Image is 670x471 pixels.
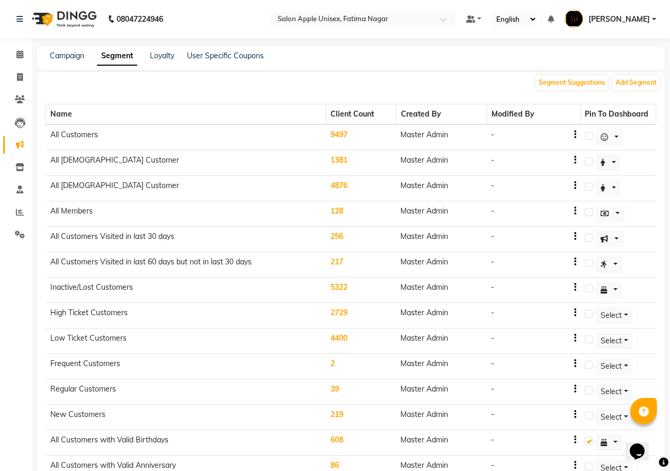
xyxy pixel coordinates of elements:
td: Inactive/Lost Customers [46,278,326,303]
td: High Ticket Customers [46,303,326,328]
td: 217 [326,252,396,278]
td: Master Admin [396,125,487,150]
div: - [491,129,494,140]
td: All [DEMOGRAPHIC_DATA] Customer [46,150,326,176]
td: 5322 [326,278,396,303]
button: Select [596,384,633,400]
td: Master Admin [396,150,487,176]
td: Master Admin [396,328,487,354]
img: logo [27,4,100,34]
button: Add Segment [613,75,659,90]
iframe: chat widget [626,429,659,460]
td: 4400 [326,328,396,354]
td: Frequent Customers [46,354,326,379]
td: Master Admin [396,379,487,405]
a: Campaign [50,51,84,60]
span: Select [601,387,622,396]
td: Master Admin [396,176,487,201]
td: 2729 [326,303,396,328]
div: - [491,460,494,471]
td: 2 [326,354,396,379]
div: - [491,333,494,344]
a: Segment [97,47,137,66]
td: Master Admin [396,278,487,303]
th: Client Count [326,104,396,125]
th: Modified By [487,104,580,125]
td: 39 [326,379,396,405]
div: - [491,180,494,191]
div: - [491,409,494,420]
div: - [491,206,494,217]
td: 256 [326,227,396,252]
td: Master Admin [396,227,487,252]
td: Low Ticket Customers [46,328,326,354]
div: - [491,307,494,318]
div: - [491,384,494,395]
td: Master Admin [396,354,487,379]
td: Master Admin [396,430,487,456]
td: Master Admin [396,201,487,227]
td: All Customers Visited in last 30 days [46,227,326,252]
td: All Members [46,201,326,227]
th: Pin To Dashboard [580,104,656,125]
button: Select [596,358,633,375]
span: Select [601,336,622,345]
button: Select [596,333,633,349]
img: Tahira [565,10,583,28]
div: - [491,256,494,268]
td: Master Admin [396,405,487,430]
td: 1381 [326,150,396,176]
td: Master Admin [396,303,487,328]
div: - [491,434,494,446]
td: 9497 [326,125,396,150]
div: - [491,155,494,166]
span: Select [601,412,622,422]
div: - [491,282,494,293]
div: - [491,231,494,242]
td: 4876 [326,176,396,201]
td: All Customers [46,125,326,150]
td: New Customers [46,405,326,430]
td: All Customers with Valid Birthdays [46,430,326,456]
a: User Specific Coupons [187,51,264,60]
th: Created By [396,104,487,125]
td: All [DEMOGRAPHIC_DATA] Customer [46,176,326,201]
td: 219 [326,405,396,430]
button: Segment Suggestions [536,75,608,90]
td: 608 [326,430,396,456]
div: - [491,358,494,369]
td: All Customers Visited in last 60 days but not in last 30 days [46,252,326,278]
td: Regular Customers [46,379,326,405]
b: 08047224946 [117,4,163,34]
span: [PERSON_NAME] [588,14,650,25]
button: Select [596,307,633,324]
td: Master Admin [396,252,487,278]
th: Name [46,104,326,125]
button: Select [596,409,633,425]
td: 128 [326,201,396,227]
span: Select [601,310,622,320]
a: Loyalty [150,51,174,60]
span: Select [601,361,622,371]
